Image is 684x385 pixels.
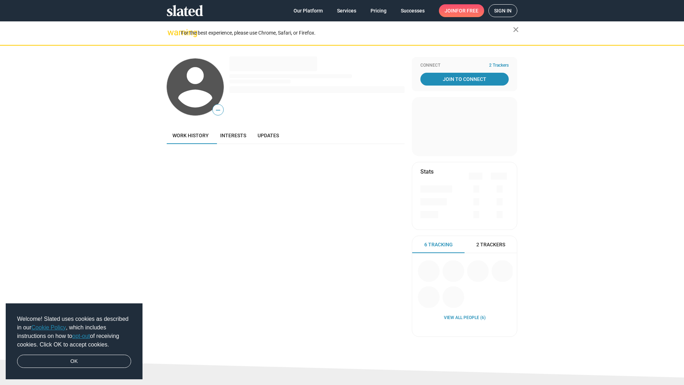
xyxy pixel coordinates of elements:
[401,4,425,17] span: Successes
[420,73,509,86] a: Join To Connect
[294,4,323,17] span: Our Platform
[258,133,279,138] span: Updates
[72,333,90,339] a: opt-out
[424,241,453,248] span: 6 Tracking
[167,127,214,144] a: Work history
[17,315,131,349] span: Welcome! Slated uses cookies as described in our , which includes instructions on how to of recei...
[337,4,356,17] span: Services
[288,4,328,17] a: Our Platform
[214,127,252,144] a: Interests
[252,127,285,144] a: Updates
[17,355,131,368] a: dismiss cookie message
[365,4,392,17] a: Pricing
[439,4,484,17] a: Joinfor free
[181,28,513,38] div: For the best experience, please use Chrome, Safari, or Firefox.
[456,4,478,17] span: for free
[167,28,176,37] mat-icon: warning
[420,168,434,175] mat-card-title: Stats
[395,4,430,17] a: Successes
[445,4,478,17] span: Join
[422,73,507,86] span: Join To Connect
[494,5,512,17] span: Sign in
[213,106,223,115] span: —
[488,4,517,17] a: Sign in
[444,315,486,321] a: View all People (6)
[6,303,142,380] div: cookieconsent
[489,63,509,68] span: 2 Trackers
[370,4,387,17] span: Pricing
[420,63,509,68] div: Connect
[512,25,520,34] mat-icon: close
[220,133,246,138] span: Interests
[476,241,505,248] span: 2 Trackers
[31,324,66,330] a: Cookie Policy
[331,4,362,17] a: Services
[172,133,209,138] span: Work history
